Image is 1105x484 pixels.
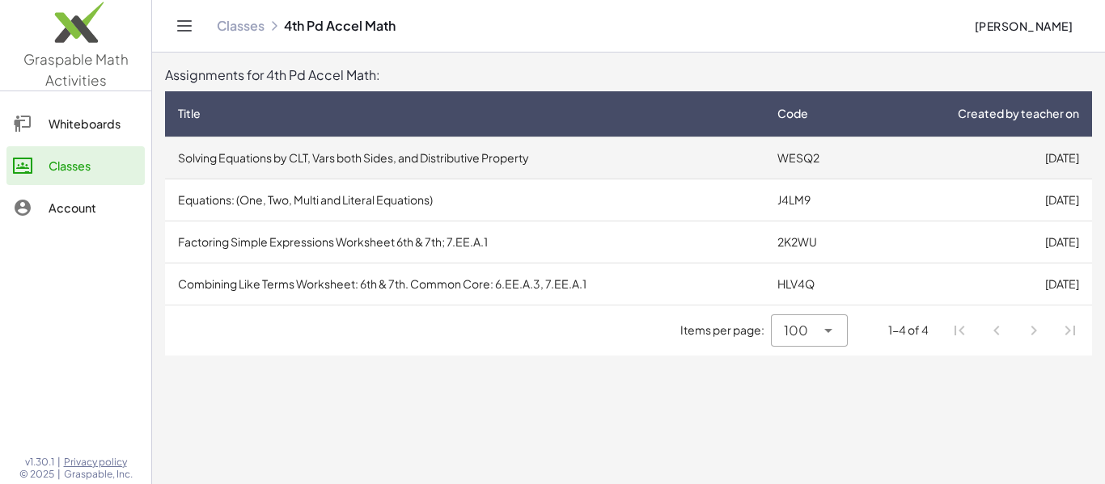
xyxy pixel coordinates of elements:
div: 1-4 of 4 [888,322,929,339]
td: [DATE] [866,137,1092,179]
td: Equations: (One, Two, Multi and Literal Equations) [165,179,764,221]
span: | [57,456,61,469]
td: HLV4Q [764,263,866,305]
span: v1.30.1 [25,456,54,469]
span: Graspable, Inc. [64,468,133,481]
span: Graspable Math Activities [23,50,129,89]
span: © 2025 [19,468,54,481]
a: Classes [217,18,265,34]
a: Privacy policy [64,456,133,469]
div: Classes [49,156,138,175]
span: Title [178,105,201,122]
div: Assignments for 4th Pd Accel Math: [165,65,1092,85]
td: [DATE] [866,263,1092,305]
button: Toggle navigation [171,13,197,39]
td: [DATE] [866,221,1092,263]
span: | [57,468,61,481]
button: [PERSON_NAME] [961,11,1086,40]
span: 100 [784,321,808,340]
div: Whiteboards [49,114,138,133]
td: Combining Like Terms Worksheet: 6th & 7th. Common Core: 6.EE.A.3, 7.EE.A.1 [165,263,764,305]
div: Account [49,198,138,217]
span: Created by teacher on [958,105,1079,122]
td: J4LM9 [764,179,866,221]
a: Classes [6,146,145,185]
td: Factoring Simple Expressions Worksheet 6th & 7th; 7.EE.A.1 [165,221,764,263]
span: Code [777,105,808,122]
td: [DATE] [866,179,1092,221]
nav: Pagination Navigation [942,312,1089,349]
a: Whiteboards [6,104,145,143]
span: Items per page: [680,322,771,339]
td: 2K2WU [764,221,866,263]
a: Account [6,188,145,227]
span: [PERSON_NAME] [974,19,1073,33]
td: Solving Equations by CLT, Vars both Sides, and Distributive Property [165,137,764,179]
td: WESQ2 [764,137,866,179]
